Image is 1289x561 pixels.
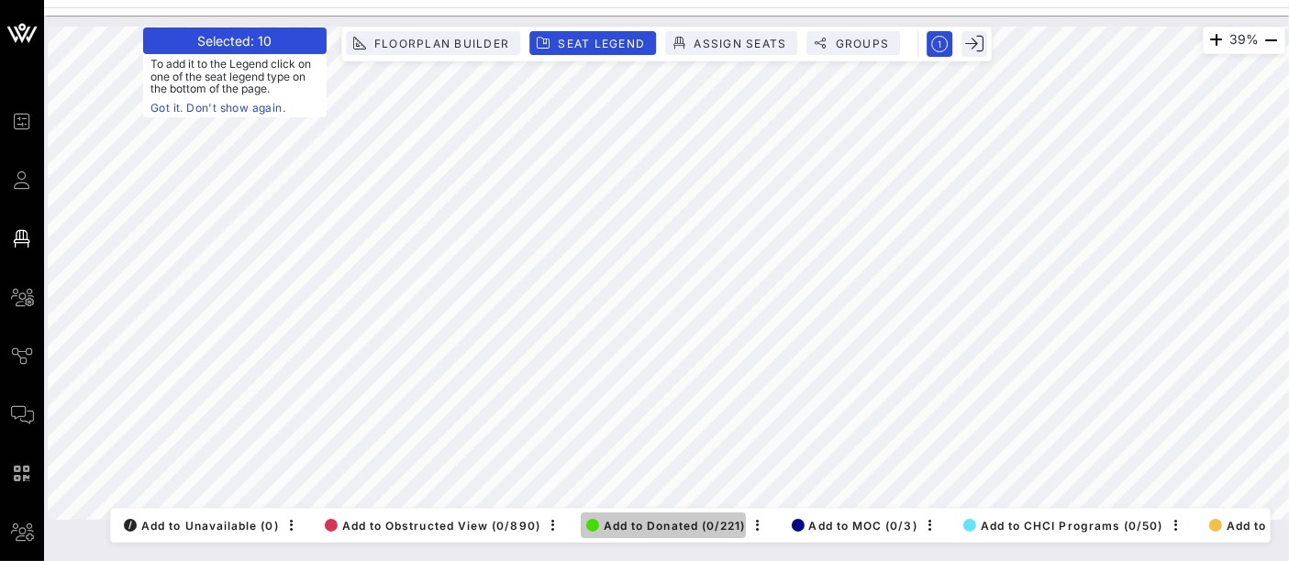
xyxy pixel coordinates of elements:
[124,519,137,532] div: /
[150,99,319,117] a: Got it. Don't show again.
[963,519,1163,533] span: Add to CHCI Programs (0/50)
[586,519,746,533] span: Add to Donated (0/221)
[124,519,279,533] span: Add to Unavailable (0)
[786,512,917,538] button: Add to MOC (0/3)
[806,31,900,55] button: Groups
[325,519,540,533] span: Add to Obstructed View (0/890)
[346,31,520,55] button: Floorplan Builder
[1203,27,1285,54] div: 39%
[665,31,797,55] button: Assign Seats
[557,37,645,50] span: Seat Legend
[693,37,786,50] span: Assign Seats
[529,31,656,55] button: Seat Legend
[319,512,540,538] button: Add to Obstructed View (0/890)
[143,54,327,117] span: To add it to the Legend click on one of the seat legend type on the bottom of the page.
[792,519,917,533] span: Add to MOC (0/3)
[958,512,1163,538] button: Add to CHCI Programs (0/50)
[373,37,509,50] span: Floorplan Builder
[581,512,746,538] button: Add to Donated (0/221)
[834,37,889,50] span: Groups
[143,27,327,54] header: Selected: 10
[118,512,279,538] button: /Add to Unavailable (0)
